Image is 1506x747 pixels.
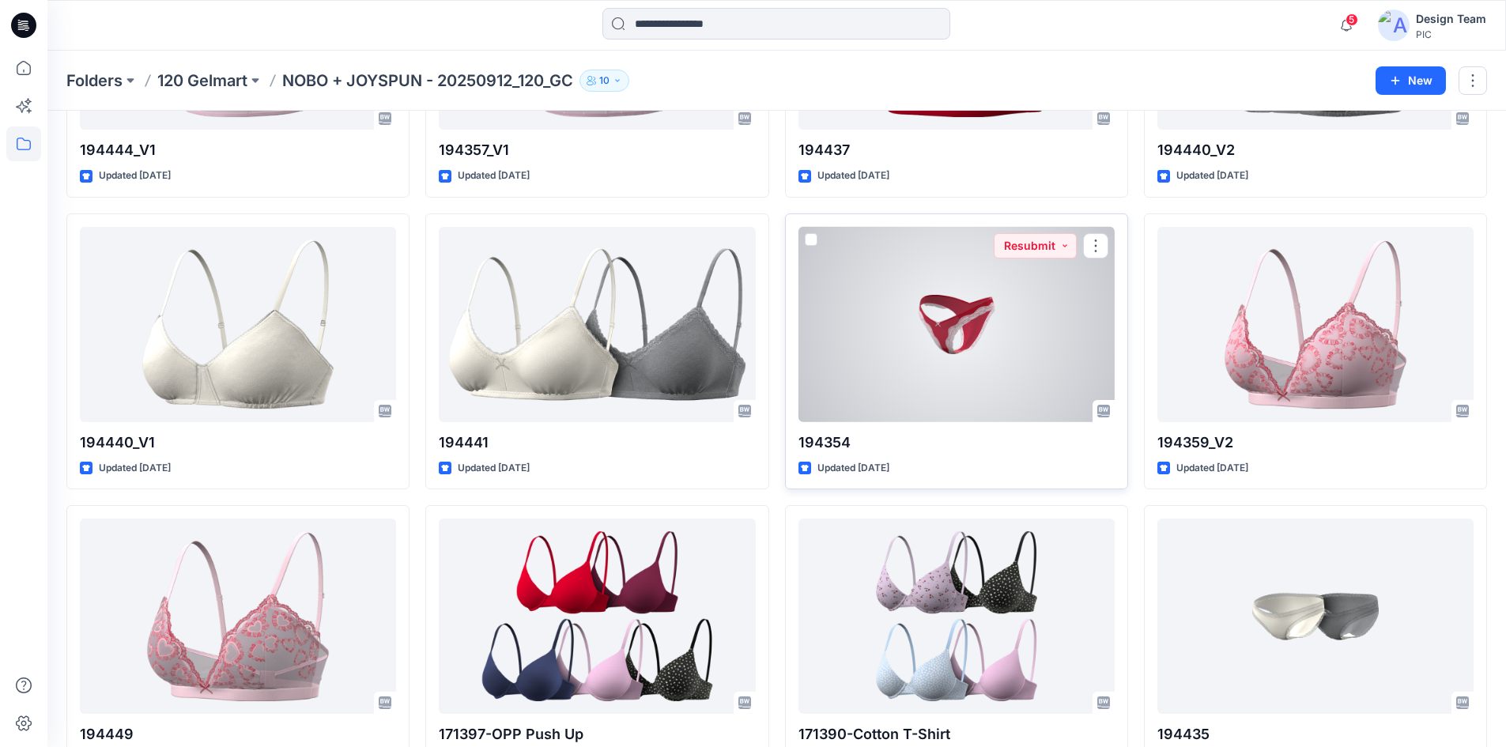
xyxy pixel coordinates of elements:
[1378,9,1410,41] img: avatar
[66,70,123,92] a: Folders
[80,139,396,161] p: 194444_V1
[458,168,530,184] p: Updated [DATE]
[1416,9,1486,28] div: Design Team
[80,723,396,745] p: 194449
[1346,13,1358,26] span: 5
[798,432,1115,454] p: 194354
[80,519,396,714] a: 194449
[599,72,610,89] p: 10
[817,168,889,184] p: Updated [DATE]
[798,227,1115,422] a: 194354
[798,139,1115,161] p: 194437
[80,227,396,422] a: 194440_V1
[1176,168,1248,184] p: Updated [DATE]
[1176,460,1248,477] p: Updated [DATE]
[1376,66,1446,95] button: New
[1157,139,1474,161] p: 194440_V2
[817,460,889,477] p: Updated [DATE]
[99,168,171,184] p: Updated [DATE]
[798,723,1115,745] p: 171390-Cotton T-Shirt
[798,519,1115,714] a: 171390-Cotton T-Shirt
[282,70,573,92] p: NOBO + JOYSPUN - 20250912_120_GC
[80,432,396,454] p: 194440_V1
[1157,432,1474,454] p: 194359_V2
[99,460,171,477] p: Updated [DATE]
[1157,723,1474,745] p: 194435
[157,70,247,92] a: 120 Gelmart
[439,227,755,422] a: 194441
[439,723,755,745] p: 171397-OPP Push Up
[458,460,530,477] p: Updated [DATE]
[439,139,755,161] p: 194357_V1
[579,70,629,92] button: 10
[439,519,755,714] a: 171397-OPP Push Up
[1157,227,1474,422] a: 194359_V2
[1416,28,1486,40] div: PIC
[439,432,755,454] p: 194441
[1157,519,1474,714] a: 194435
